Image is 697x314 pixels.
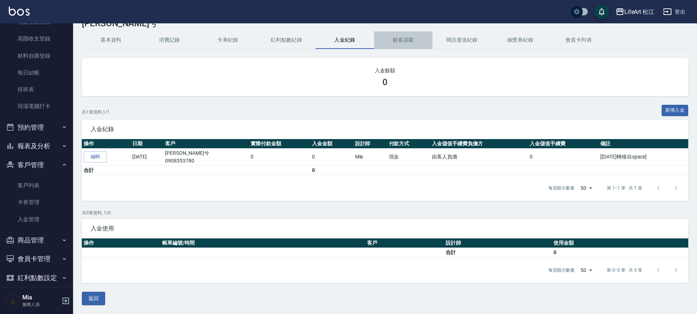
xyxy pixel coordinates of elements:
th: 設計師 [444,238,552,248]
th: 設計師 [353,139,387,149]
span: 入金紀錄 [91,126,679,133]
td: [[DATE]轉移自space] [598,148,688,165]
th: 備註 [598,139,688,149]
img: Person [6,294,20,308]
p: 每頁顯示數量 [548,185,575,191]
th: 付款方式 [387,139,430,149]
button: 會員卡列表 [549,31,608,49]
button: 紅利點數紀錄 [257,31,316,49]
img: Logo [9,7,30,16]
td: [PERSON_NAME]兮 [163,148,248,165]
td: Mia [353,148,387,165]
h3: 0 [382,77,388,87]
th: 日期 [130,139,164,149]
div: 50 [578,260,595,280]
td: [DATE] [130,148,164,165]
p: 服務人員 [22,301,60,308]
button: 報表及分析 [3,137,70,156]
th: 客戶 [163,139,248,149]
a: 每日結帳 [3,64,70,81]
button: 入金紀錄 [316,31,374,49]
a: 現場電腦打卡 [3,98,70,115]
td: 現金 [387,148,430,165]
span: 入金使用 [91,225,679,232]
button: 商品管理 [3,231,70,250]
p: 每頁顯示數量 [548,267,575,273]
div: 50 [578,178,595,198]
button: 預約管理 [3,118,70,137]
button: 抽獎券紀錄 [491,31,549,49]
th: 入金儲值手續費負擔方 [430,139,528,149]
div: LifeArt 松江 [624,7,655,16]
h5: Mia [22,294,60,301]
a: 高階收支登錄 [3,30,70,47]
button: 新增入金 [662,105,689,116]
th: 使用金額 [552,238,688,248]
td: 0 [310,165,353,175]
button: 顧客追蹤 [374,31,433,49]
td: 由客人負擔 [430,148,528,165]
td: 合計 [444,248,552,257]
th: 客戶 [365,238,444,248]
button: 簡訊發送紀錄 [433,31,491,49]
a: 入金管理 [3,211,70,228]
p: 0908353780 [165,157,247,165]
a: 卡券管理 [3,194,70,211]
button: 登出 [660,5,688,19]
th: 入金儲值手續費 [528,139,598,149]
button: 基本資料 [82,31,140,49]
button: 消費記錄 [140,31,199,49]
p: 第 1–1 筆 共 1 筆 [607,185,642,191]
a: 客戶列表 [3,177,70,194]
td: 合計 [82,165,130,175]
p: 第 0–0 筆 共 0 筆 [607,267,642,273]
th: 實際付款金額 [249,139,310,149]
a: 排班表 [3,81,70,98]
button: save [594,4,609,19]
button: 卡券紀錄 [199,31,257,49]
p: 共 0 筆資料, 1 / 0 [82,210,688,216]
a: 材料自購登錄 [3,47,70,64]
th: 帳單編號/時間 [160,238,365,248]
th: 入金金額 [310,139,353,149]
td: 0 [528,148,598,165]
a: 編輯 [84,151,107,162]
td: 0 [552,248,688,257]
button: 會員卡管理 [3,249,70,268]
p: 共 1 筆資料, 1 / 1 [82,109,110,115]
th: 操作 [82,238,160,248]
h2: 入金餘額 [91,67,679,74]
td: 0 [310,148,353,165]
button: 返回 [82,292,105,305]
button: 客戶管理 [3,156,70,175]
button: LifeArt 松江 [613,4,658,19]
th: 操作 [82,139,130,149]
button: 紅利點數設定 [3,268,70,287]
h3: [PERSON_NAME]兮 [82,18,688,28]
td: 0 [249,148,310,165]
